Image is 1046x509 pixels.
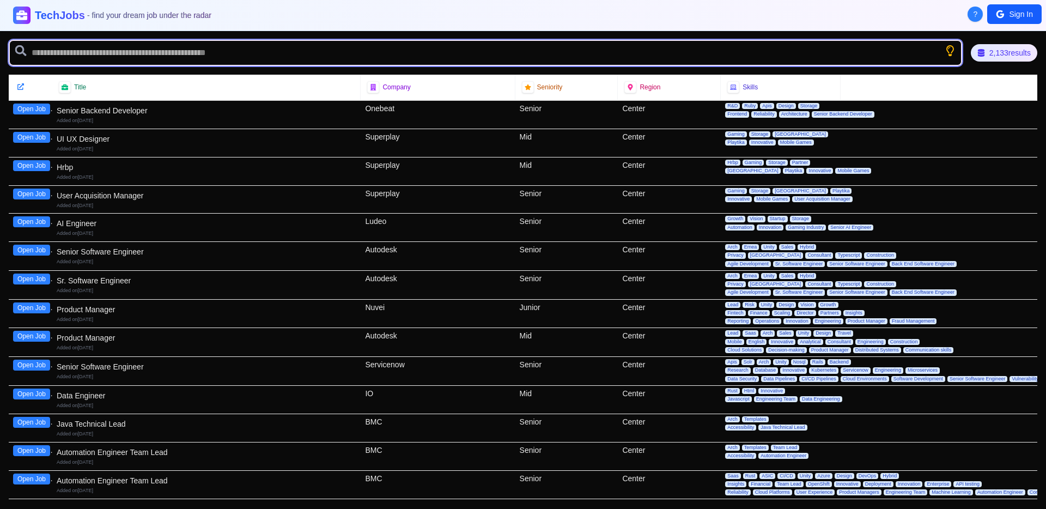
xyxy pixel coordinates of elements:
div: Center [618,242,721,270]
button: Open Job [13,216,50,227]
span: Growth [725,216,745,222]
span: Team Lead [771,445,800,451]
div: Added on [DATE] [57,373,356,380]
span: Communication skills [903,347,954,353]
button: About Techjobs [968,7,983,22]
span: Consultant [805,281,833,287]
span: Construction [864,281,896,287]
span: Analytical [798,339,823,345]
div: Mid [515,129,618,157]
span: Arch [725,416,740,422]
span: Javascript [725,396,752,402]
button: Open Job [13,245,50,256]
div: Senior [515,242,618,270]
span: Arch [725,445,740,451]
span: Unity [773,359,789,365]
span: Senior Software Engineer [947,376,1008,382]
span: Company [382,83,410,92]
span: Saas [725,473,741,479]
span: Storage [749,188,771,194]
div: Senior Software Engineer [57,246,356,257]
span: Innovative [834,481,861,487]
button: Open Job [13,360,50,371]
div: BMC [361,443,515,470]
span: Privacy [725,252,746,258]
span: Skills [743,83,758,92]
span: Privacy [725,281,746,287]
span: Apis [725,359,739,365]
span: Playtika [725,140,747,146]
div: Added on [DATE] [57,174,356,181]
span: Senior Software Engineer [827,261,887,267]
span: Senior AI Engineer [828,225,873,231]
span: Product Manager [809,347,851,353]
span: Cloud Solutions [725,347,764,353]
span: Unity [759,302,775,308]
span: Gaming Industry [786,225,826,231]
div: Product Manager [57,304,356,315]
span: Team Lead [775,481,804,487]
div: Senior [515,443,618,470]
div: Center [618,186,721,214]
div: Center [618,300,721,328]
span: Lead [725,330,740,336]
span: Nosql [791,359,808,365]
div: Center [618,443,721,470]
span: Data Pipelines [761,376,797,382]
div: BMC [361,414,515,442]
span: Design [776,302,796,308]
span: ASIC [759,473,775,479]
div: AI Engineer [57,218,356,229]
span: Servicenow [841,367,871,373]
div: Added on [DATE] [57,459,356,466]
span: Arch [725,244,740,250]
div: Onebeat [361,101,515,129]
span: Accessibility [725,425,756,431]
span: Rust [743,473,758,479]
div: Senior [515,357,618,385]
span: Automation Engineer [758,453,808,459]
div: Superplay [361,157,515,185]
span: - find your dream job under the radar [87,11,211,20]
span: OpenShift [806,481,832,487]
div: Center [618,357,721,385]
span: CI/CD Pipelines [799,376,838,382]
div: Center [618,101,721,129]
span: Director [794,310,816,316]
span: Templates [742,416,769,422]
span: Unity [798,473,813,479]
span: Design [835,473,854,479]
span: Lead [725,302,740,308]
button: Open Job [13,132,50,143]
div: Superplay [361,129,515,157]
div: Automation Engineer Team Lead [57,475,356,486]
span: R&D [725,103,740,109]
span: Database [753,367,779,373]
span: Innovative [780,367,807,373]
span: Mobile Games [835,168,871,174]
span: Automation Engineer [975,489,1025,495]
div: Ludeo [361,214,515,241]
span: Senior Software Engineer [827,289,887,295]
span: Unity [761,273,777,279]
span: Design [776,103,796,109]
div: Senior Software Engineer [57,361,356,372]
div: Java Technical Lead [57,419,356,429]
div: Mid [515,328,618,356]
button: Open Job [13,389,50,399]
div: User Acquisition Manager [57,190,356,201]
span: Arch [725,273,740,279]
span: Reporting [725,318,751,324]
span: Engineering Team [884,489,927,495]
span: Typescript [835,252,862,258]
span: Fraud Management [890,318,937,324]
span: Architecture [779,111,810,117]
div: Senior Backend Developer [57,105,356,116]
span: Storage [749,131,771,137]
div: Autodesk [361,242,515,270]
button: Open Job [13,160,50,171]
span: Arch [761,330,775,336]
div: Autodesk [361,328,515,356]
span: Construction [888,339,920,345]
span: Solr [741,359,755,365]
